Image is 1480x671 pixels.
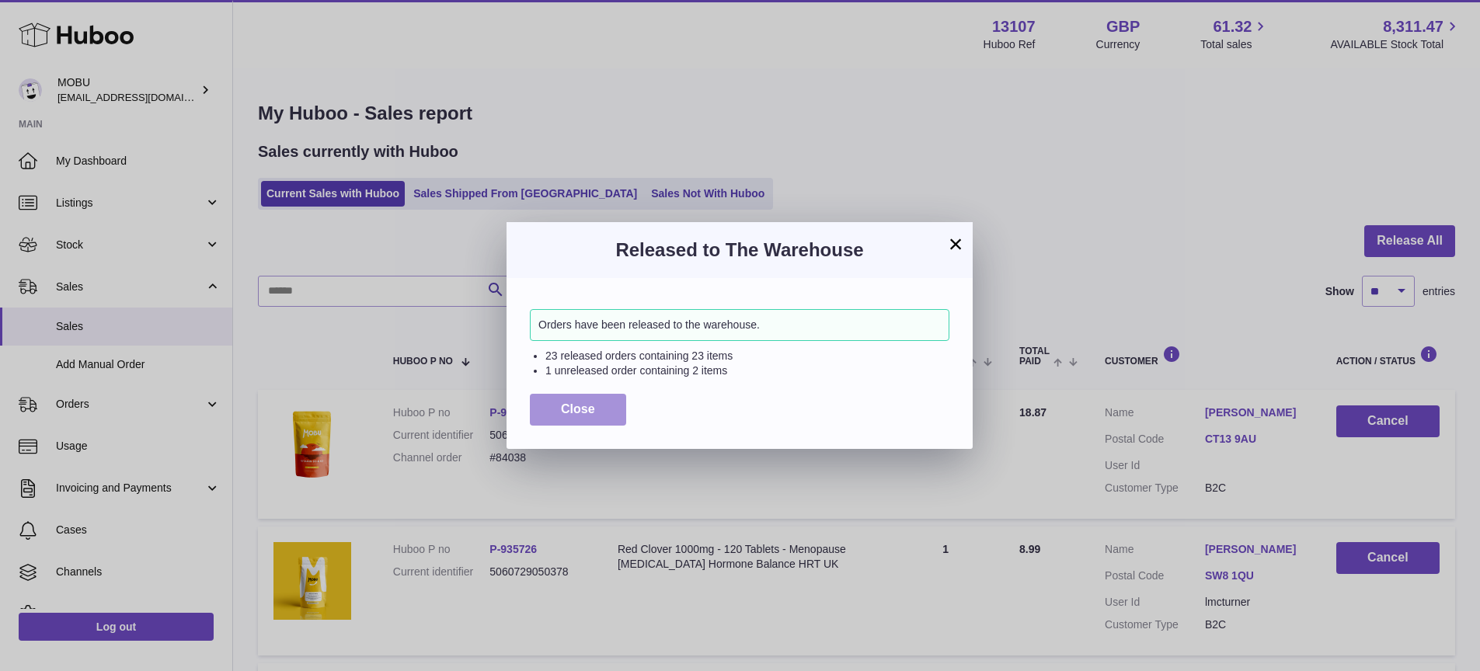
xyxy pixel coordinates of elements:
span: Close [561,402,595,415]
button: × [946,235,965,253]
button: Close [530,394,626,426]
div: Orders have been released to the warehouse. [530,309,949,341]
li: 1 unreleased order containing 2 items [545,363,949,378]
h3: Released to The Warehouse [530,238,949,262]
li: 23 released orders containing 23 items [545,349,949,363]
